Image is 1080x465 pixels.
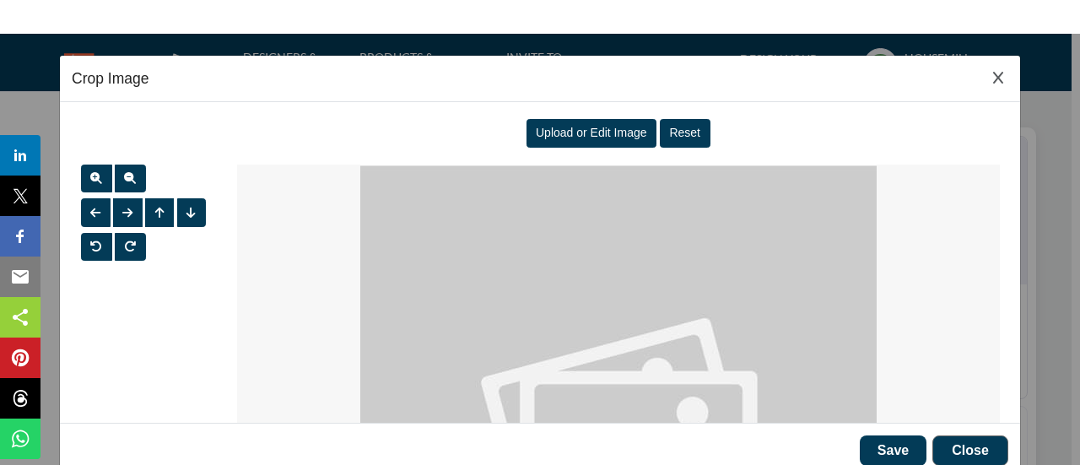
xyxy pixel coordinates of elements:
button: Close Image Upload Modal [988,68,1008,89]
h5: Crop Image [72,68,148,89]
button: Reset [660,119,710,148]
span: Reset [669,126,700,139]
span: Upload or Edit Image [536,126,647,139]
